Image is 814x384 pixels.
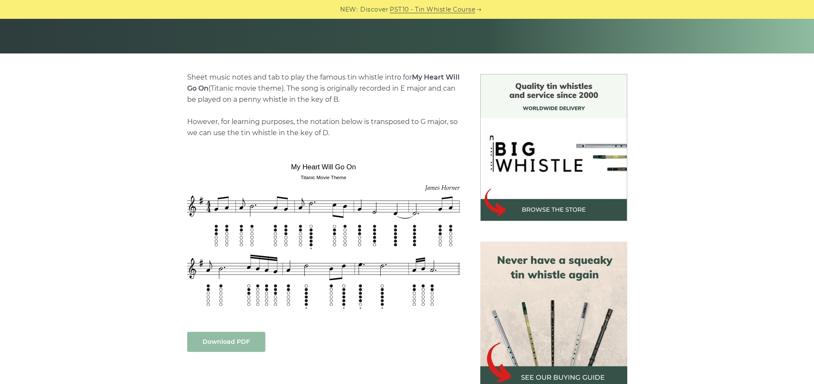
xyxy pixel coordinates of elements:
[187,72,460,139] p: Sheet music notes and tab to play the famous tin whistle intro for (Titanic movie theme). The son...
[360,5,388,15] span: Discover
[480,74,627,221] img: BigWhistle Tin Whistle Store
[187,156,460,314] img: My Heart Will Go On Tin Whistle Tab & Sheet Music
[340,5,358,15] span: NEW:
[187,332,265,352] a: Download PDF
[390,5,475,15] a: PST10 - Tin Whistle Course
